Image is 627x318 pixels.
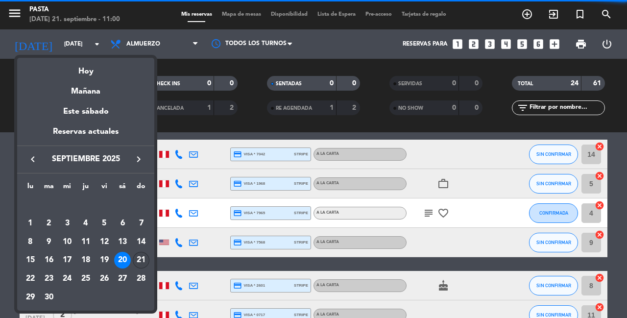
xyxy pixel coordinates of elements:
td: 24 de septiembre de 2025 [58,269,76,288]
div: 15 [22,252,39,269]
td: 29 de septiembre de 2025 [21,288,40,307]
td: 23 de septiembre de 2025 [40,269,58,288]
td: 19 de septiembre de 2025 [95,251,114,269]
div: 25 [77,270,94,287]
td: 15 de septiembre de 2025 [21,251,40,269]
div: 9 [41,234,57,250]
div: 7 [133,215,149,232]
div: 20 [114,252,131,269]
div: 4 [77,215,94,232]
div: 6 [114,215,131,232]
th: sábado [114,181,132,196]
div: 26 [96,270,113,287]
div: 1 [22,215,39,232]
div: 2 [41,215,57,232]
th: jueves [76,181,95,196]
td: 27 de septiembre de 2025 [114,269,132,288]
td: 11 de septiembre de 2025 [76,233,95,251]
td: 2 de septiembre de 2025 [40,214,58,233]
div: Mañana [17,78,154,98]
td: 5 de septiembre de 2025 [95,214,114,233]
td: 18 de septiembre de 2025 [76,251,95,269]
span: septiembre 2025 [42,153,130,166]
div: 11 [77,234,94,250]
td: 17 de septiembre de 2025 [58,251,76,269]
td: 25 de septiembre de 2025 [76,269,95,288]
div: Este sábado [17,98,154,125]
div: 5 [96,215,113,232]
td: 8 de septiembre de 2025 [21,233,40,251]
div: 3 [59,215,75,232]
td: 22 de septiembre de 2025 [21,269,40,288]
td: 1 de septiembre de 2025 [21,214,40,233]
div: 29 [22,289,39,306]
div: 17 [59,252,75,269]
th: lunes [21,181,40,196]
div: 13 [114,234,131,250]
th: domingo [132,181,150,196]
td: 10 de septiembre de 2025 [58,233,76,251]
div: 8 [22,234,39,250]
td: 3 de septiembre de 2025 [58,214,76,233]
td: 20 de septiembre de 2025 [114,251,132,269]
div: 18 [77,252,94,269]
div: 21 [133,252,149,269]
div: 19 [96,252,113,269]
div: 28 [133,270,149,287]
th: viernes [95,181,114,196]
button: keyboard_arrow_right [130,153,147,166]
button: keyboard_arrow_left [24,153,42,166]
td: 4 de septiembre de 2025 [76,214,95,233]
td: 6 de septiembre de 2025 [114,214,132,233]
td: 21 de septiembre de 2025 [132,251,150,269]
td: 9 de septiembre de 2025 [40,233,58,251]
div: 22 [22,270,39,287]
i: keyboard_arrow_left [27,153,39,165]
div: Reservas actuales [17,125,154,146]
td: 30 de septiembre de 2025 [40,288,58,307]
div: 12 [96,234,113,250]
td: 14 de septiembre de 2025 [132,233,150,251]
i: keyboard_arrow_right [133,153,145,165]
th: martes [40,181,58,196]
div: 16 [41,252,57,269]
div: Hoy [17,58,154,78]
td: 16 de septiembre de 2025 [40,251,58,269]
div: 23 [41,270,57,287]
div: 27 [114,270,131,287]
div: 14 [133,234,149,250]
td: 13 de septiembre de 2025 [114,233,132,251]
th: miércoles [58,181,76,196]
div: 10 [59,234,75,250]
td: 28 de septiembre de 2025 [132,269,150,288]
td: 7 de septiembre de 2025 [132,214,150,233]
td: 12 de septiembre de 2025 [95,233,114,251]
td: SEP. [21,196,150,214]
td: 26 de septiembre de 2025 [95,269,114,288]
div: 30 [41,289,57,306]
div: 24 [59,270,75,287]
